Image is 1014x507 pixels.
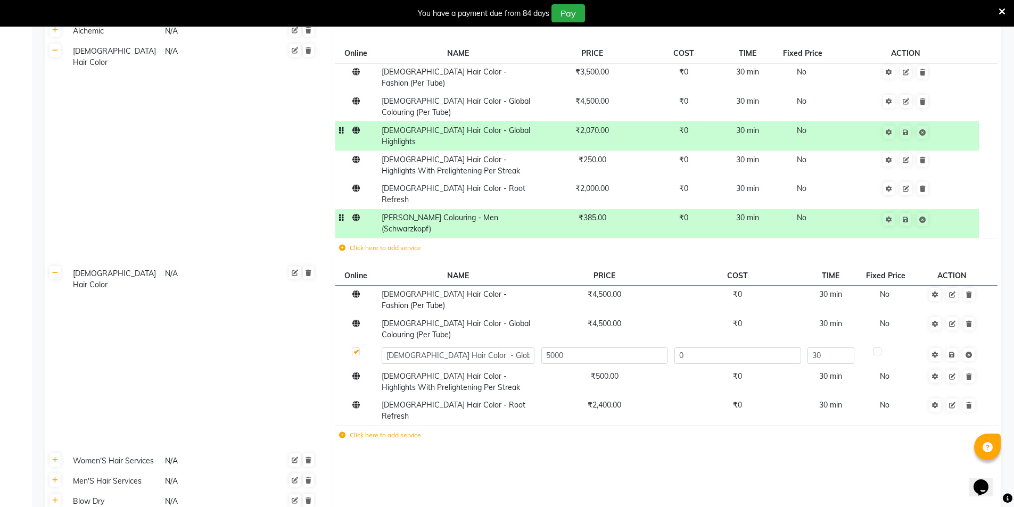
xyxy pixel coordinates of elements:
[774,45,833,63] th: Fixed Price
[588,400,621,410] span: ₹2,400.00
[858,267,916,285] th: Fixed Price
[538,45,646,63] th: PRICE
[736,126,759,135] span: 30 min
[804,267,858,285] th: TIME
[679,184,688,193] span: ₹0
[579,213,606,222] span: ₹385.00
[575,96,609,106] span: ₹4,500.00
[797,213,806,222] span: No
[797,67,806,77] span: No
[736,96,759,106] span: 30 min
[647,45,721,63] th: COST
[797,96,806,106] span: No
[733,400,742,410] span: ₹0
[736,155,759,164] span: 30 min
[382,155,520,176] span: [DEMOGRAPHIC_DATA] Hair Color - Highlights With Prelightening Per Streak
[671,267,804,285] th: COST
[164,267,255,292] div: N/A
[382,96,530,117] span: [DEMOGRAPHIC_DATA] Hair Color - Global Colouring (Per Tube)
[538,267,671,285] th: PRICE
[378,267,538,285] th: NAME
[382,67,507,88] span: [DEMOGRAPHIC_DATA] Hair Color - Fashion (Per Tube)
[382,371,520,392] span: [DEMOGRAPHIC_DATA] Hair Color - Highlights With Prelightening Per Streak
[69,454,160,468] div: Women'S Hair Services
[575,184,609,193] span: ₹2,000.00
[819,371,842,381] span: 30 min
[679,67,688,77] span: ₹0
[819,289,842,299] span: 30 min
[588,289,621,299] span: ₹4,500.00
[797,184,806,193] span: No
[164,454,255,468] div: N/A
[339,243,421,253] label: Click here to add service
[575,126,609,135] span: ₹2,070.00
[335,267,378,285] th: Online
[579,155,606,164] span: ₹250.00
[588,319,621,328] span: ₹4,500.00
[382,184,525,204] span: [DEMOGRAPHIC_DATA] Hair Color - Root Refresh
[382,126,530,146] span: [DEMOGRAPHIC_DATA] Hair Color - Global Highlights
[164,24,255,38] div: N/A
[819,319,842,328] span: 30 min
[969,464,1003,496] iframe: chat widget
[679,213,688,222] span: ₹0
[69,475,160,488] div: Men'S Hair Services
[378,45,538,63] th: NAME
[880,371,889,381] span: No
[339,430,421,440] label: Click here to add service
[736,213,759,222] span: 30 min
[880,289,889,299] span: No
[797,126,806,135] span: No
[880,400,889,410] span: No
[833,45,979,63] th: ACTION
[679,96,688,106] span: ₹0
[551,4,585,22] button: Pay
[797,155,806,164] span: No
[880,319,889,328] span: No
[721,45,774,63] th: TIME
[382,289,507,310] span: [DEMOGRAPHIC_DATA] Hair Color - Fashion (Per Tube)
[679,126,688,135] span: ₹0
[382,213,498,234] span: [PERSON_NAME] Colouring - Men (Schwarzkopf)
[733,319,742,328] span: ₹0
[335,45,378,63] th: Online
[164,475,255,488] div: N/A
[382,400,525,421] span: [DEMOGRAPHIC_DATA] Hair Color - Root Refresh
[591,371,619,381] span: ₹500.00
[575,67,609,77] span: ₹3,500.00
[736,184,759,193] span: 30 min
[418,8,549,19] div: You have a payment due from 84 days
[733,371,742,381] span: ₹0
[916,267,988,285] th: ACTION
[679,155,688,164] span: ₹0
[164,45,255,69] div: N/A
[819,400,842,410] span: 30 min
[69,45,160,69] div: [DEMOGRAPHIC_DATA] Hair Color
[69,24,160,38] div: Alchemic
[382,319,530,339] span: [DEMOGRAPHIC_DATA] Hair Color - Global Colouring (Per Tube)
[733,289,742,299] span: ₹0
[69,267,160,292] div: [DEMOGRAPHIC_DATA] Hair Color
[736,67,759,77] span: 30 min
